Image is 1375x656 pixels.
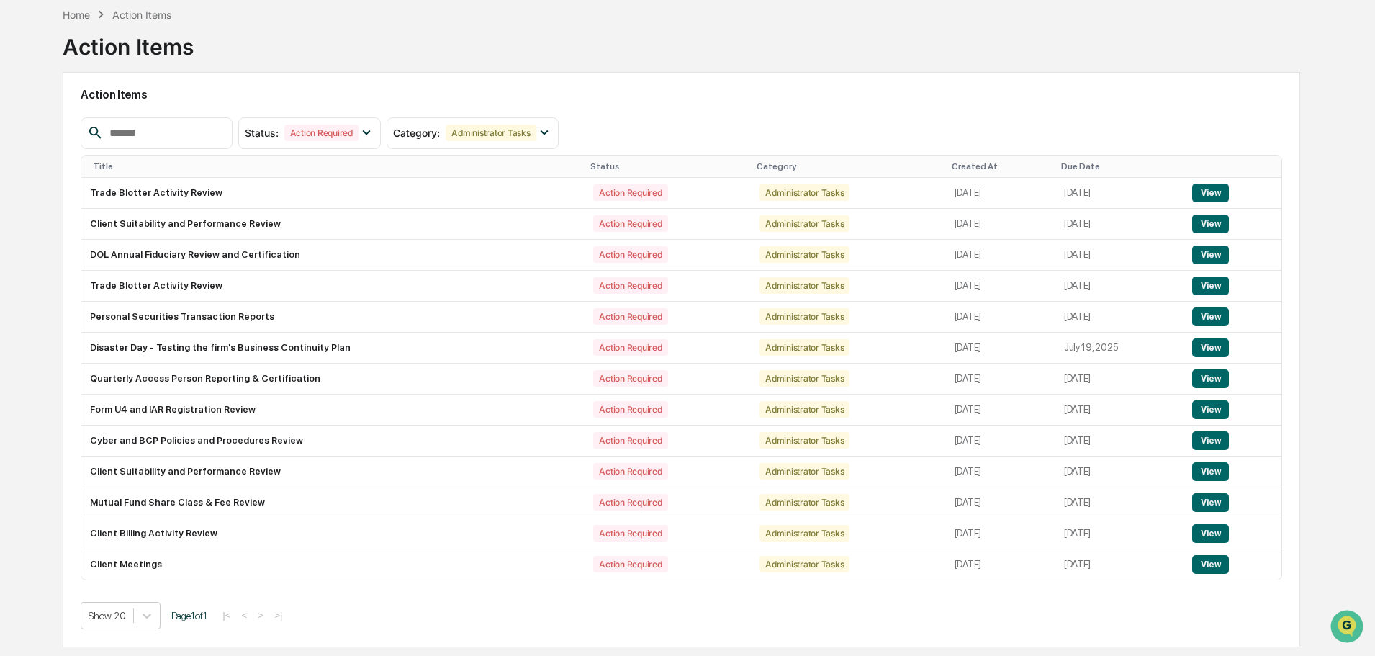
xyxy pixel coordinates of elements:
[14,183,26,194] div: 🖐️
[1329,608,1368,647] iframe: Open customer support
[81,426,585,457] td: Cyber and BCP Policies and Procedures Review
[759,494,849,511] div: Administrator Tasks
[284,125,359,141] div: Action Required
[1192,369,1229,388] button: View
[759,339,849,356] div: Administrator Tasks
[1192,528,1229,539] a: View
[112,9,171,21] div: Action Items
[759,246,849,263] div: Administrator Tasks
[1192,431,1229,450] button: View
[102,243,174,255] a: Powered byPylon
[946,209,1055,240] td: [DATE]
[143,244,174,255] span: Pylon
[1192,342,1229,353] a: View
[81,364,585,395] td: Quarterly Access Person Reporting & Certification
[245,127,279,139] span: Status :
[593,432,667,449] div: Action Required
[81,88,1282,102] h2: Action Items
[14,30,262,53] p: How can we help?
[1055,178,1184,209] td: [DATE]
[14,210,26,222] div: 🔎
[593,463,667,480] div: Action Required
[952,161,1050,171] div: Created At
[946,518,1055,549] td: [DATE]
[81,178,585,209] td: Trade Blotter Activity Review
[1192,184,1229,202] button: View
[81,549,585,580] td: Client Meetings
[946,271,1055,302] td: [DATE]
[119,181,179,196] span: Attestations
[1055,549,1184,580] td: [DATE]
[218,609,235,621] button: |<
[1055,364,1184,395] td: [DATE]
[1192,524,1229,543] button: View
[1055,487,1184,518] td: [DATE]
[759,525,849,542] div: Administrator Tasks
[946,364,1055,395] td: [DATE]
[593,401,667,418] div: Action Required
[49,110,236,125] div: Start new chat
[104,183,116,194] div: 🗄️
[593,525,667,542] div: Action Required
[81,518,585,549] td: Client Billing Activity Review
[1192,404,1229,415] a: View
[946,240,1055,271] td: [DATE]
[593,370,667,387] div: Action Required
[393,127,440,139] span: Category :
[81,302,585,333] td: Personal Securities Transaction Reports
[1055,457,1184,487] td: [DATE]
[1055,209,1184,240] td: [DATE]
[1055,271,1184,302] td: [DATE]
[1192,555,1229,574] button: View
[1055,395,1184,426] td: [DATE]
[759,432,849,449] div: Administrator Tasks
[759,308,849,325] div: Administrator Tasks
[446,125,536,141] div: Administrator Tasks
[1192,249,1229,260] a: View
[270,609,287,621] button: >|
[29,181,93,196] span: Preclearance
[946,426,1055,457] td: [DATE]
[946,395,1055,426] td: [DATE]
[1192,277,1229,295] button: View
[593,215,667,232] div: Action Required
[759,401,849,418] div: Administrator Tasks
[1192,218,1229,229] a: View
[1055,518,1184,549] td: [DATE]
[759,277,849,294] div: Administrator Tasks
[1061,161,1178,171] div: Due Date
[1192,462,1229,481] button: View
[99,176,184,202] a: 🗄️Attestations
[1192,280,1229,291] a: View
[1192,215,1229,233] button: View
[946,302,1055,333] td: [DATE]
[1192,497,1229,508] a: View
[81,395,585,426] td: Form U4 and IAR Registration Review
[1192,187,1229,198] a: View
[759,215,849,232] div: Administrator Tasks
[1192,307,1229,326] button: View
[93,161,579,171] div: Title
[1192,373,1229,384] a: View
[593,556,667,572] div: Action Required
[81,209,585,240] td: Client Suitability and Performance Review
[81,457,585,487] td: Client Suitability and Performance Review
[1192,246,1229,264] button: View
[14,110,40,136] img: 1746055101610-c473b297-6a78-478c-a979-82029cc54cd1
[946,333,1055,364] td: [DATE]
[1192,435,1229,446] a: View
[81,271,585,302] td: Trade Blotter Activity Review
[81,487,585,518] td: Mutual Fund Share Class & Fee Review
[590,161,745,171] div: Status
[1192,400,1229,419] button: View
[1055,426,1184,457] td: [DATE]
[81,333,585,364] td: Disaster Day - Testing the firm's Business Continuity Plan
[1192,493,1229,512] button: View
[245,114,262,132] button: Start new chat
[946,178,1055,209] td: [DATE]
[1192,338,1229,357] button: View
[757,161,940,171] div: Category
[253,609,268,621] button: >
